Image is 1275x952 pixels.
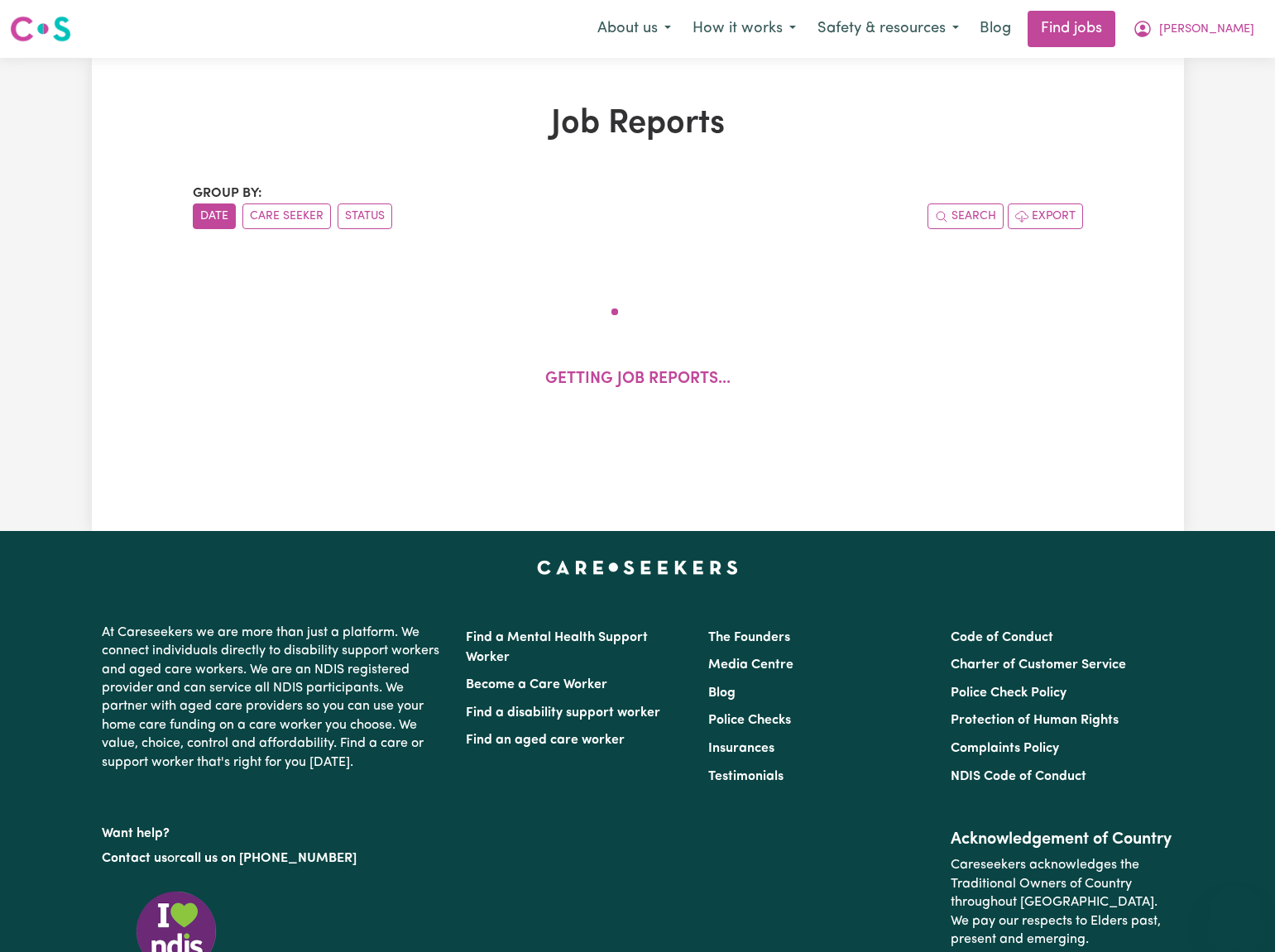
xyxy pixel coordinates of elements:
a: Charter of Customer Service [951,658,1126,672]
button: Search [927,203,1004,229]
button: Safety & resources [807,12,970,46]
a: Become a Care Worker [466,678,607,691]
button: sort invoices by care seeker [242,203,331,229]
a: NDIS Code of Conduct [951,770,1086,783]
a: Media Centre [708,658,793,672]
span: Group by: [193,187,262,200]
button: How it works [682,12,807,46]
a: Find an aged care worker [466,734,625,747]
a: Code of Conduct [951,631,1053,644]
a: The Founders [708,631,790,644]
a: Find jobs [1028,11,1115,47]
h2: Acknowledgement of Country [951,830,1173,849]
a: Insurances [708,742,774,755]
a: Police Check Policy [951,686,1066,700]
a: Protection of Human Rights [951,714,1119,727]
a: Police Checks [708,714,791,727]
a: Blog [970,11,1021,47]
a: Careseekers home page [537,561,738,574]
a: Find a Mental Health Support Worker [466,631,648,664]
img: Careseekers logo [10,14,71,44]
p: Want help? [102,818,446,843]
p: or [102,843,446,874]
button: My Account [1122,12,1265,46]
button: sort invoices by paid status [338,203,392,229]
button: sort invoices by date [193,203,236,229]
a: Blog [708,686,736,700]
iframe: Button to launch messaging window [1209,886,1262,939]
a: Find a disability support worker [466,706,660,720]
button: About us [587,12,682,46]
a: Careseekers logo [10,10,71,48]
span: [PERSON_NAME] [1159,21,1254,39]
a: Testimonials [708,770,784,783]
button: Export [1008,203,1083,229]
h1: Job Reports [193,104,1083,144]
a: Complaints Policy [951,742,1059,755]
a: Contact us [102,852,167,865]
p: At Careseekers we are more than just a platform. We connect individuals directly to disability su... [102,617,446,778]
a: call us on [PHONE_NUMBER] [180,852,357,865]
p: Getting job reports... [545,368,731,392]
